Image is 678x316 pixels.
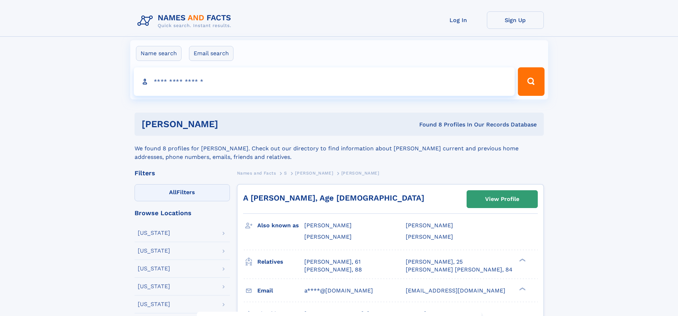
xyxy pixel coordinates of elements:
[406,266,513,274] a: [PERSON_NAME] [PERSON_NAME], 84
[138,266,170,271] div: [US_STATE]
[518,67,544,96] button: Search Button
[134,67,515,96] input: search input
[485,191,519,207] div: View Profile
[304,258,361,266] a: [PERSON_NAME], 61
[487,11,544,29] a: Sign Up
[284,171,287,176] span: S
[138,301,170,307] div: [US_STATE]
[257,256,304,268] h3: Relatives
[142,120,319,129] h1: [PERSON_NAME]
[295,171,333,176] span: [PERSON_NAME]
[135,170,230,176] div: Filters
[243,193,424,202] a: A [PERSON_NAME], Age [DEMOGRAPHIC_DATA]
[406,287,505,294] span: [EMAIL_ADDRESS][DOMAIN_NAME]
[136,46,182,61] label: Name search
[406,222,453,229] span: [PERSON_NAME]
[138,248,170,254] div: [US_STATE]
[237,169,276,177] a: Names and Facts
[295,169,333,177] a: [PERSON_NAME]
[135,210,230,216] div: Browse Locations
[135,11,237,31] img: Logo Names and Facts
[319,121,537,129] div: Found 8 Profiles In Our Records Database
[169,189,177,196] span: All
[467,191,537,208] a: View Profile
[430,11,487,29] a: Log In
[304,266,362,274] a: [PERSON_NAME], 88
[135,184,230,201] label: Filters
[406,258,463,266] a: [PERSON_NAME], 25
[189,46,233,61] label: Email search
[341,171,379,176] span: [PERSON_NAME]
[304,222,352,229] span: [PERSON_NAME]
[304,233,352,240] span: [PERSON_NAME]
[517,286,526,291] div: ❯
[406,233,453,240] span: [PERSON_NAME]
[138,230,170,236] div: [US_STATE]
[257,219,304,232] h3: Also known as
[135,136,544,161] div: We found 8 profiles for [PERSON_NAME]. Check out our directory to find information about [PERSON_...
[257,285,304,297] h3: Email
[517,258,526,262] div: ❯
[284,169,287,177] a: S
[138,284,170,289] div: [US_STATE]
